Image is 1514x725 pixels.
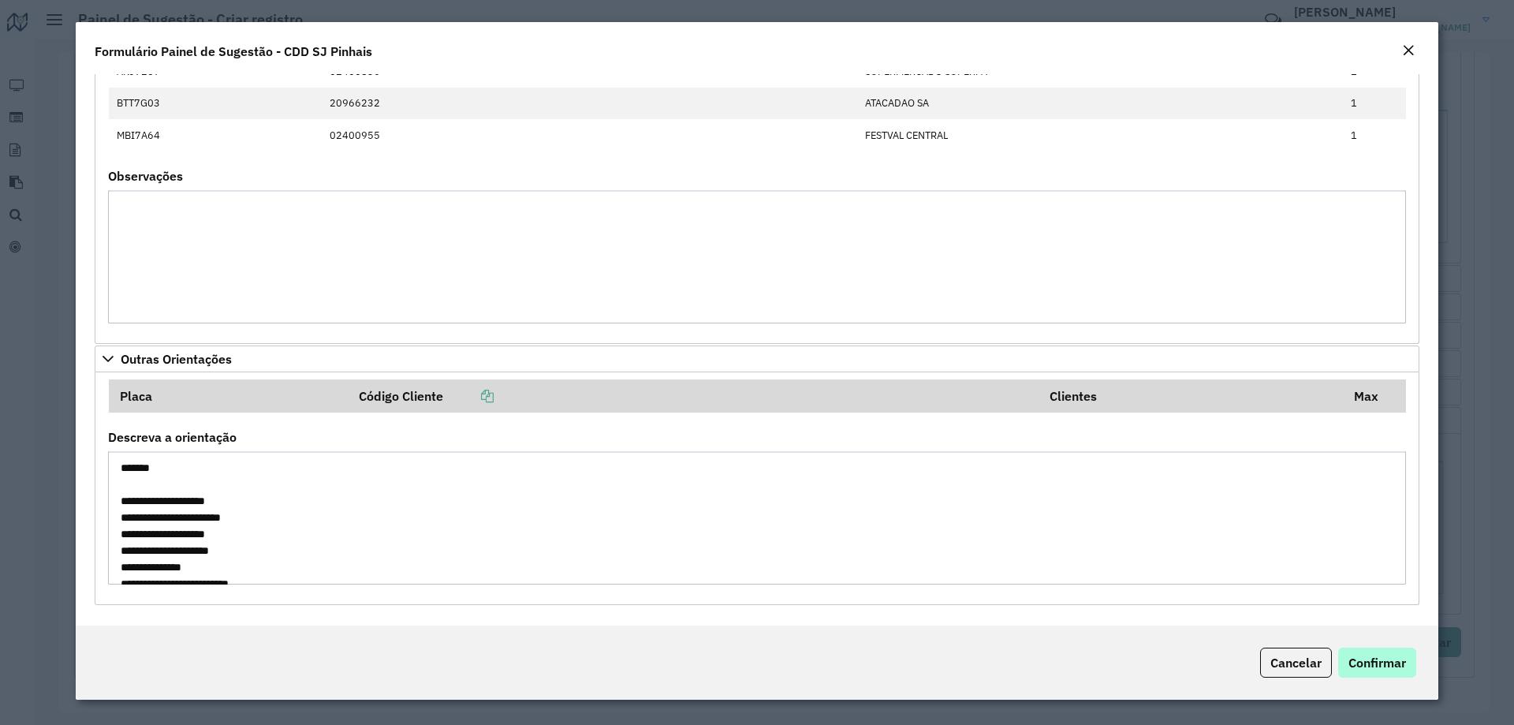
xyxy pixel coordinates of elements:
td: ATACADAO SA [857,88,1343,119]
label: Descreva a orientação [108,428,237,447]
button: Cancelar [1260,648,1332,678]
td: FESTVAL CENTRAL [857,119,1343,151]
td: BTT7G03 [109,88,322,119]
button: Close [1397,41,1419,62]
a: Outras Orientações [95,346,1419,372]
th: Max [1343,379,1406,413]
div: Outras Orientações [95,372,1419,606]
span: Outras Orientações [121,353,232,365]
td: 20966232 [322,88,857,119]
span: Confirmar [1348,655,1406,671]
td: 1 [1343,88,1406,119]
h4: Formulário Painel de Sugestão - CDD SJ Pinhais [95,42,372,61]
button: Confirmar [1338,648,1416,678]
td: MBI7A64 [109,119,322,151]
th: Placa [109,379,349,413]
em: Fechar [1402,44,1415,57]
td: 02400955 [322,119,857,151]
label: Observações [108,166,183,185]
th: Código Cliente [349,379,1039,413]
span: Cancelar [1270,655,1322,671]
th: Clientes [1039,379,1343,413]
a: Copiar [443,388,494,404]
td: 1 [1343,119,1406,151]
